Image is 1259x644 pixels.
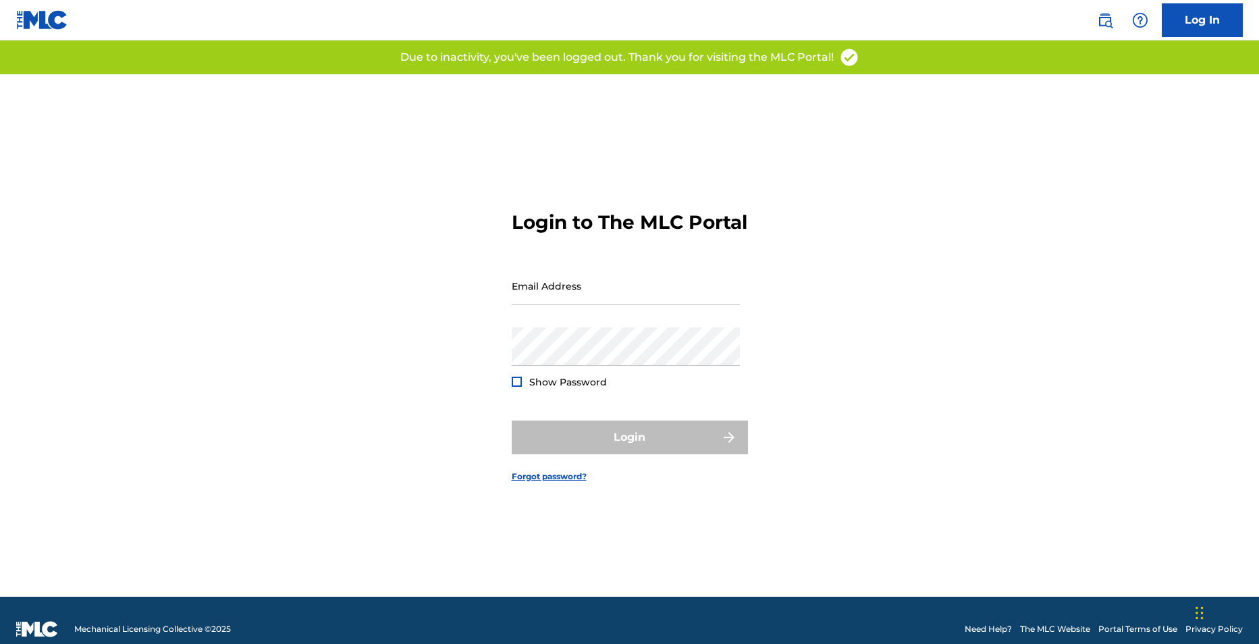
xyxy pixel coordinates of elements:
[1127,7,1154,34] div: Help
[965,623,1012,635] a: Need Help?
[839,47,859,68] img: access
[1132,12,1148,28] img: help
[1196,593,1204,633] div: Drag
[1097,12,1113,28] img: search
[1092,7,1119,34] a: Public Search
[16,621,58,637] img: logo
[529,376,607,388] span: Show Password
[16,10,68,30] img: MLC Logo
[400,49,834,65] p: Due to inactivity, you've been logged out. Thank you for visiting the MLC Portal!
[1191,579,1259,644] iframe: Chat Widget
[512,211,747,234] h3: Login to The MLC Portal
[1098,623,1177,635] a: Portal Terms of Use
[512,471,587,483] a: Forgot password?
[1020,623,1090,635] a: The MLC Website
[74,623,231,635] span: Mechanical Licensing Collective © 2025
[1185,623,1243,635] a: Privacy Policy
[1162,3,1243,37] a: Log In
